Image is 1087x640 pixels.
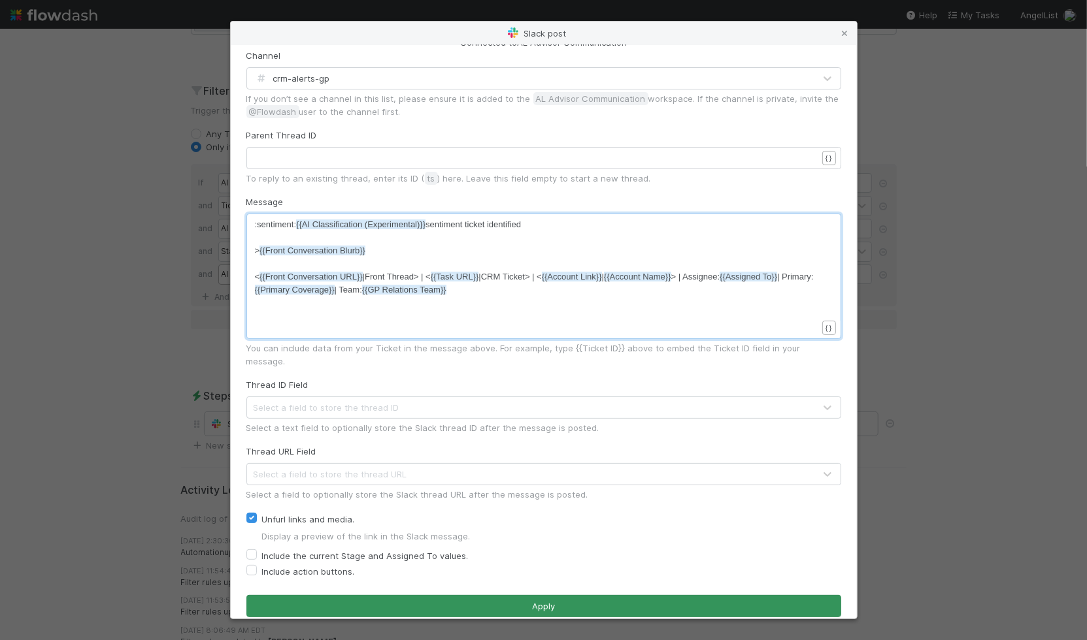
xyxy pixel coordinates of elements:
[508,27,518,38] img: slack-logo-be3b6b95c164fb0f6cff.svg
[431,272,479,281] span: {{Task URL}}
[542,272,602,281] span: {{Account Link}}
[262,548,469,564] label: Include the current Stage and Assigned To values.
[259,272,363,281] span: {{Front Conversation URL}}
[246,49,281,62] label: Channel
[246,172,841,185] div: To reply to an existing thread, enter its ID ( ) here. Leave this field empty to start a new thread.
[822,321,836,335] button: { }
[246,595,841,617] button: Apply
[246,488,841,501] div: Select a field to optionally store the Slack thread URL after the message is posted.
[255,272,814,295] span: < |Front Thread> | < |CRM Ticket> | < | > | Assignee: | Primary: | Team:
[262,564,355,579] label: Include action buttons.
[246,195,284,208] label: Message
[296,219,426,229] span: {{AI Classification (Experimental)}}
[604,272,671,281] span: {{Account Name}}
[259,246,365,255] span: {{Front Conversation Blurb}}
[246,105,299,118] span: @Flowdash
[246,342,841,368] div: You can include data from your Ticket in the message above. For example, type {{Ticket ID}} above...
[262,511,355,527] label: Unfurl links and media.
[255,219,522,229] span: :sentiment: sentiment ticket identified
[362,285,446,295] span: {{GP Relations Team}}
[246,378,309,391] label: Thread ID Field
[720,272,777,281] span: {{Assigned To}}
[533,92,648,105] span: AL Advisor Communication
[254,401,399,414] div: Select a field to store the thread ID
[246,445,316,458] label: Thread URL Field
[425,172,438,185] span: ts
[246,129,317,142] label: Parent Thread ID
[231,22,857,45] div: Slack post
[254,73,330,84] span: crm-alerts-gp
[262,530,841,543] div: Display a preview of the link in the Slack message.
[255,246,366,255] span: >
[246,421,841,434] div: Select a text field to optionally store the Slack thread ID after the message is posted.
[822,151,836,165] button: { }
[254,468,407,481] div: Select a field to store the thread URL
[255,285,335,295] span: {{Primary Coverage}}
[246,92,841,118] div: If you don’t see a channel in this list, please ensure it is added to the workspace. If the chann...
